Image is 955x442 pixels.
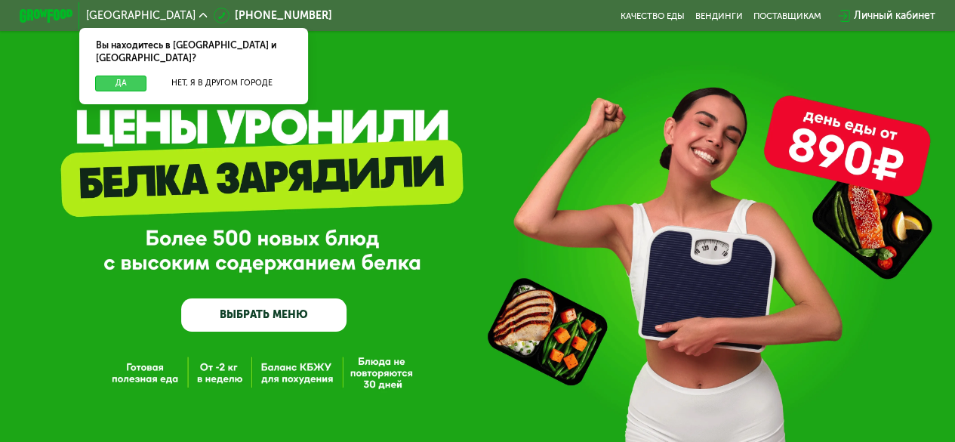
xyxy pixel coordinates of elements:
[79,28,307,76] div: Вы находитесь в [GEOGRAPHIC_DATA] и [GEOGRAPHIC_DATA]?
[214,8,332,23] a: [PHONE_NUMBER]
[181,298,347,332] a: ВЫБРАТЬ МЕНЮ
[152,76,291,91] button: Нет, я в другом городе
[621,11,685,21] a: Качество еды
[753,11,821,21] div: поставщикам
[95,76,146,91] button: Да
[854,8,935,23] div: Личный кабинет
[695,11,743,21] a: Вендинги
[86,11,196,21] span: [GEOGRAPHIC_DATA]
